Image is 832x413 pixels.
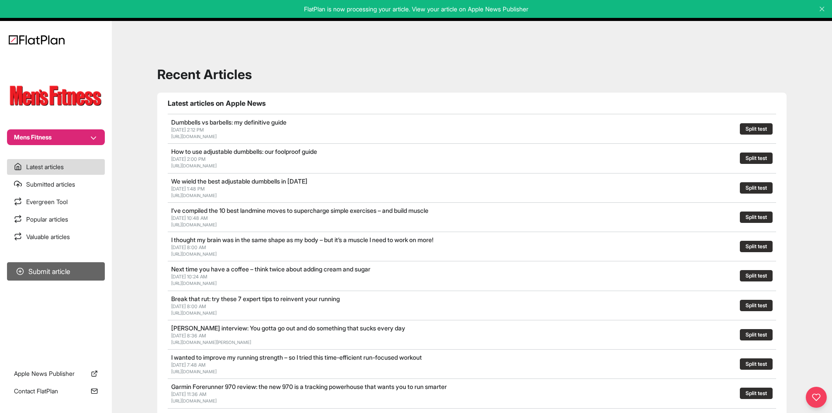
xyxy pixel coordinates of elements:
[7,194,105,210] a: Evergreen Tool
[171,118,287,126] a: Dumbbells vs barbells: my definitive guide
[740,153,773,164] button: Split test
[168,98,776,108] h1: Latest articles on Apple News
[7,262,105,281] button: Submit article
[171,324,405,332] a: [PERSON_NAME] interview: You gotta go out and do something that sucks every day
[740,123,773,135] button: Split test
[171,362,206,368] span: [DATE] 7:48 AM
[7,366,105,382] a: Apple News Publisher
[171,127,204,133] span: [DATE] 2:12 PM
[7,129,105,145] button: Mens Fitness
[171,163,217,168] a: [URL][DOMAIN_NAME]
[171,303,206,309] span: [DATE] 8:00 AM
[7,212,105,227] a: Popular articles
[171,134,217,139] a: [URL][DOMAIN_NAME]
[171,281,217,286] a: [URL][DOMAIN_NAME]
[740,388,773,399] button: Split test
[7,177,105,192] a: Submitted articles
[171,310,217,316] a: [URL][DOMAIN_NAME]
[171,156,206,162] span: [DATE] 2:00 PM
[171,251,217,257] a: [URL][DOMAIN_NAME]
[7,229,105,245] a: Valuable articles
[6,5,826,14] p: FlatPlan is now processing your article. View your article on Apple News Publisher
[7,159,105,175] a: Latest articles
[171,244,206,250] span: [DATE] 8:00 AM
[740,358,773,370] button: Split test
[171,354,422,361] a: I wanted to improve my running strength – so I tried this time-efficient run-focused workout
[171,236,433,243] a: I thought my brain was in the same shape as my body – but it’s a muscle I need to work on more!
[157,66,787,82] h1: Recent Articles
[171,148,317,155] a: How to use adjustable dumbbells: our foolproof guide
[740,329,773,340] button: Split test
[171,383,447,390] a: Garmin Forerunner 970 review: the new 970 is a tracking powerhouse that wants you to run smarter
[171,186,205,192] span: [DATE] 1:48 PM
[740,270,773,281] button: Split test
[740,212,773,223] button: Split test
[171,193,217,198] a: [URL][DOMAIN_NAME]
[171,215,208,221] span: [DATE] 10:48 AM
[171,369,217,374] a: [URL][DOMAIN_NAME]
[740,241,773,252] button: Split test
[171,222,217,227] a: [URL][DOMAIN_NAME]
[171,391,207,397] span: [DATE] 11:36 AM
[171,207,428,214] a: I’ve compiled the 10 best landmine moves to supercharge simple exercises – and build muscle
[171,265,370,273] a: Next time you have a coffee – think twice about adding cream and sugar
[171,333,206,339] span: [DATE] 8:36 AM
[171,177,307,185] a: We wield the best adjustable dumbbells in [DATE]
[740,300,773,311] button: Split test
[9,35,65,45] img: Logo
[740,182,773,194] button: Split test
[7,383,105,399] a: Contact FlatPlan
[171,340,251,345] a: [URL][DOMAIN_NAME][PERSON_NAME]
[171,398,217,403] a: [URL][DOMAIN_NAME]
[171,295,340,302] a: Break that rut: try these 7 expert tips to reinvent your running
[171,274,207,280] span: [DATE] 10:24 AM
[7,81,105,112] img: Publication Logo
